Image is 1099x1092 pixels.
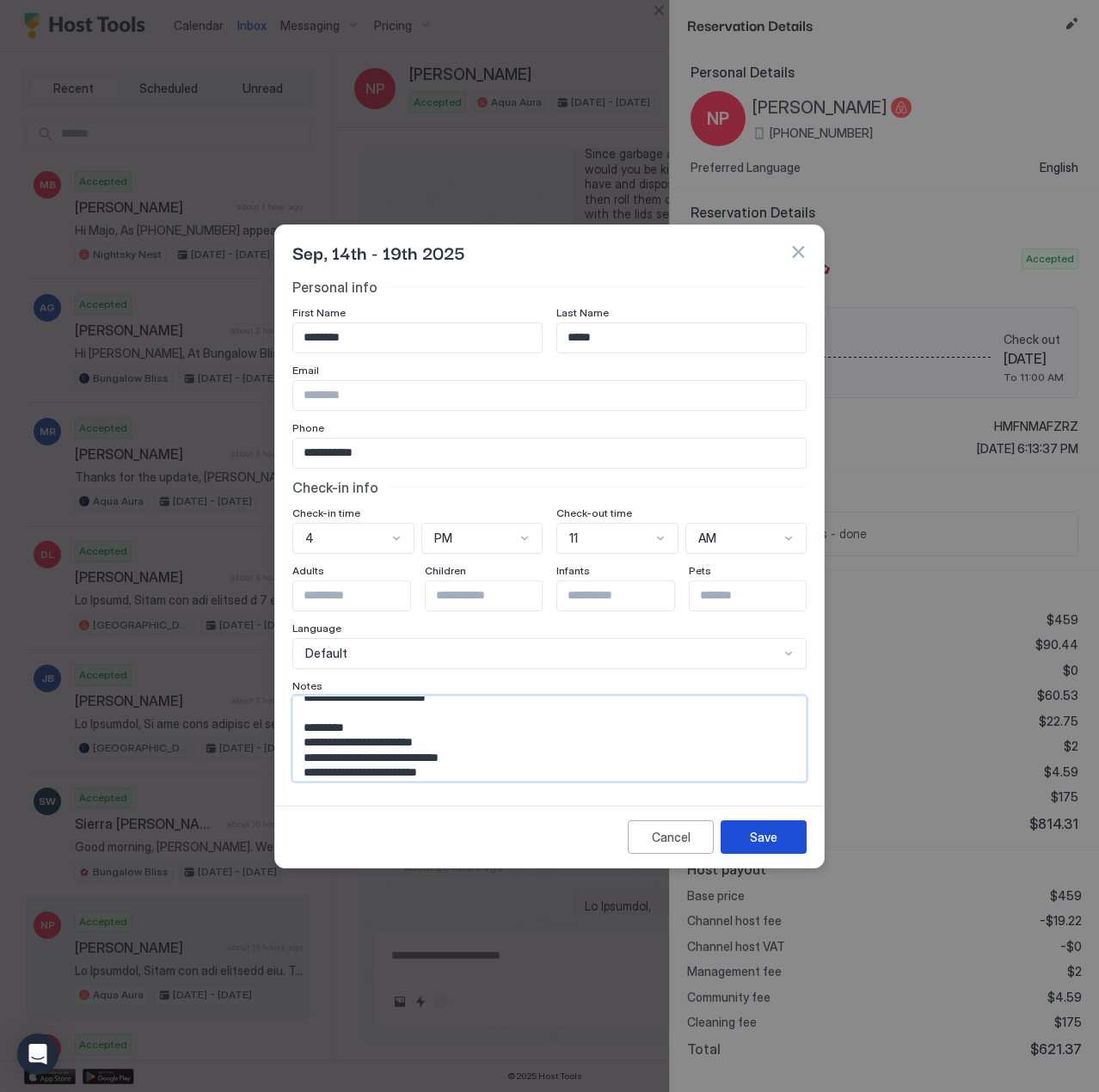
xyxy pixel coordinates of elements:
input: Input Field [426,581,567,610]
div: Save [750,828,777,846]
button: Save [721,820,807,854]
span: Last Name [556,306,609,319]
input: Input Field [293,439,806,468]
span: Phone [292,421,324,434]
div: Cancel [652,828,691,846]
span: Infants [556,564,590,577]
input: Input Field [557,581,698,610]
span: Check-out time [556,506,632,519]
button: Cancel [628,820,714,854]
span: 4 [305,531,314,546]
input: Input Field [557,323,806,353]
span: Sep, 14th - 19th 2025 [292,239,465,265]
span: AM [698,531,716,546]
span: 11 [569,531,578,546]
textarea: Input Field [293,696,806,781]
span: Personal info [292,279,378,296]
span: Check-in info [292,479,378,496]
span: PM [434,531,452,546]
input: Input Field [293,581,434,610]
span: Adults [292,564,324,577]
span: Check-in time [292,506,360,519]
span: First Name [292,306,346,319]
span: Notes [292,679,322,692]
input: Input Field [293,381,806,410]
span: Language [292,622,341,635]
span: Email [292,364,319,377]
span: Default [305,646,347,661]
input: Input Field [690,581,831,610]
div: Open Intercom Messenger [17,1034,58,1075]
input: Input Field [293,323,542,353]
span: Pets [689,564,711,577]
span: Children [425,564,466,577]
